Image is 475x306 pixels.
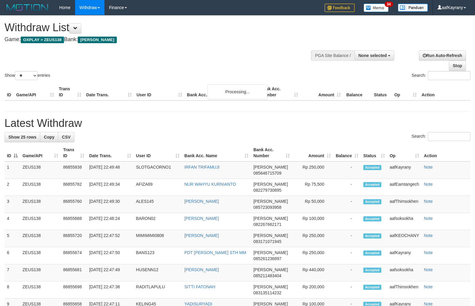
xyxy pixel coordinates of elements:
th: Op [392,83,419,100]
td: [DATE] 22:49:30 [87,196,134,213]
td: [DATE] 22:49:34 [87,179,134,196]
a: [PERSON_NAME] [184,216,219,221]
label: Search: [412,71,470,80]
a: Show 25 rows [5,132,40,142]
span: Copy 082267662171 to clipboard [253,222,281,227]
a: PDT [PERSON_NAME] STH MM [184,250,246,255]
img: panduan.png [398,4,428,12]
td: AFIZA69 [134,179,182,196]
th: Balance: activate to sort column ascending [333,144,361,161]
td: Rp 50,000 [292,196,333,213]
th: Game/API [14,83,56,100]
td: Rp 440,000 [292,264,333,281]
div: PGA Site Balance / [311,50,354,61]
td: - [333,179,361,196]
h1: Latest Withdraw [5,117,470,129]
span: Accepted [363,250,381,256]
span: [PERSON_NAME] [253,267,288,272]
th: Status [371,83,392,100]
input: Search: [428,71,470,80]
td: [DATE] 22:49:48 [87,161,134,179]
span: Show 25 rows [8,135,36,139]
td: ZEUS138 [20,196,61,213]
td: aafThimsokhen [387,196,422,213]
th: Bank Acc. Number: activate to sort column ascending [251,144,292,161]
td: [DATE] 22:47:50 [87,247,134,264]
td: aafsoksokha [387,213,422,230]
th: Op: activate to sort column ascending [387,144,422,161]
span: [PERSON_NAME] [253,233,288,238]
a: Note [424,284,433,289]
span: Accepted [363,233,381,238]
span: CSV [62,135,71,139]
td: - [333,264,361,281]
th: Balance [343,83,371,100]
th: Bank Acc. Name [185,83,258,100]
span: Copy 085261236897 to clipboard [253,256,281,261]
td: SLOTGACORNO1 [134,161,182,179]
td: 3 [5,196,20,213]
a: CSV [58,132,74,142]
td: aafEamtangech [387,179,422,196]
span: [PERSON_NAME] [253,216,288,221]
span: Accepted [363,216,381,221]
span: Copy 083171071945 to clipboard [253,239,281,244]
td: 8 [5,281,20,298]
td: - [333,213,361,230]
td: 4 [5,213,20,230]
td: 86855720 [61,230,87,247]
th: ID: activate to sort column descending [5,144,20,161]
td: RADITLAPULU [134,281,182,298]
a: Run Auto-Refresh [419,50,466,61]
td: 7 [5,264,20,281]
td: BARON02 [134,213,182,230]
td: Rp 250,000 [292,161,333,179]
td: - [333,230,361,247]
td: 86855782 [61,179,87,196]
h4: Game: Bank: [5,37,311,43]
th: User ID [134,83,185,100]
span: [PERSON_NAME] [78,37,116,43]
td: - [333,247,361,264]
td: HUSENN12 [134,264,182,281]
span: [PERSON_NAME] [253,250,288,255]
label: Search: [412,132,470,141]
span: Accepted [363,165,381,170]
td: 6 [5,247,20,264]
td: Rp 250,000 [292,247,333,264]
td: 86855674 [61,247,87,264]
span: Copy 083135114232 to clipboard [253,290,281,295]
span: [PERSON_NAME] [253,199,288,204]
td: aafKEOCHANY [387,230,422,247]
span: Copy 082279730895 to clipboard [253,188,281,193]
td: ZEUS138 [20,264,61,281]
td: Rp 75,500 [292,179,333,196]
span: Accepted [363,285,381,290]
td: 86855681 [61,264,87,281]
td: [DATE] 22:48:24 [87,213,134,230]
span: OXPLAY > ZEUS138 [21,37,64,43]
span: None selected [359,53,387,58]
td: 5 [5,230,20,247]
td: ALES145 [134,196,182,213]
td: ZEUS138 [20,230,61,247]
th: Amount: activate to sort column ascending [292,144,333,161]
img: Feedback.jpg [325,4,355,12]
td: MIMIMIMI0808 [134,230,182,247]
a: Copy [40,132,58,142]
a: Note [424,199,433,204]
td: ZEUS138 [20,161,61,179]
span: Copy 085646715709 to clipboard [253,171,281,175]
span: Copy [44,135,54,139]
th: Trans ID [56,83,84,100]
td: - [333,196,361,213]
td: Rp 200,000 [292,281,333,298]
th: Amount [301,83,343,100]
th: Date Trans.: activate to sort column ascending [87,144,134,161]
th: Game/API: activate to sort column ascending [20,144,61,161]
td: ZEUS138 [20,179,61,196]
h1: Withdraw List [5,22,311,34]
a: [PERSON_NAME] [184,233,219,238]
th: Bank Acc. Number [258,83,301,100]
th: User ID: activate to sort column ascending [134,144,182,161]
